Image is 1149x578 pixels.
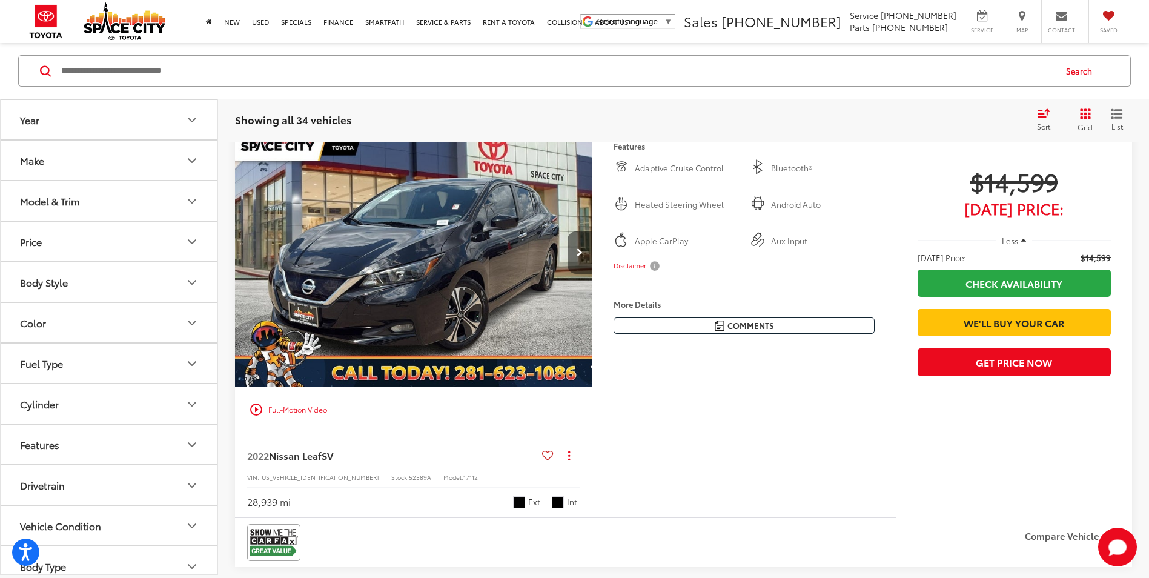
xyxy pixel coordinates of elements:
[247,473,259,482] span: VIN:
[715,321,724,331] img: Comments
[568,231,592,274] button: Next image
[1,222,219,261] button: PricePrice
[185,478,199,493] div: Drivetrain
[185,437,199,452] div: Features
[635,162,738,174] span: Adaptive Cruise Control
[771,162,874,174] span: Bluetooth®
[918,166,1111,196] span: $14,599
[1,506,219,545] button: Vehicle ConditionVehicle Condition
[60,56,1055,85] input: Search by Make, Model, or Keyword
[918,251,966,264] span: [DATE] Price:
[20,520,101,531] div: Vehicle Condition
[185,194,199,208] div: Model & Trim
[235,112,351,127] span: Showing all 34 vehicles
[1,100,219,139] button: YearYear
[1064,108,1102,132] button: Grid View
[918,270,1111,297] a: Check Availability
[409,473,431,482] span: 52589A
[881,9,956,21] span: [PHONE_NUMBER]
[969,26,996,34] span: Service
[1,141,219,180] button: MakeMake
[727,320,774,331] span: Comments
[391,473,409,482] span: Stock:
[614,253,662,279] button: Disclaimer
[721,12,841,31] span: [PHONE_NUMBER]
[614,300,875,308] h4: More Details
[84,2,165,40] img: Space City Toyota
[850,9,878,21] span: Service
[463,473,478,482] span: 17112
[771,235,874,247] span: Aux Input
[1002,235,1018,246] span: Less
[1037,121,1050,131] span: Sort
[185,397,199,411] div: Cylinder
[234,119,593,387] a: 2022 Nissan LEAF SV 40 kWh 4x22022 Nissan LEAF SV 40 kWh 4x22022 Nissan LEAF SV 40 kWh 4x22022 Ni...
[850,21,870,33] span: Parts
[20,317,46,328] div: Color
[684,12,718,31] span: Sales
[661,17,661,26] span: ​
[1,262,219,302] button: Body StyleBody Style
[1031,108,1064,132] button: Select sort value
[247,448,269,462] span: 2022
[1102,108,1132,132] button: List View
[443,473,463,482] span: Model:
[185,316,199,330] div: Color
[918,309,1111,336] a: We'll Buy Your Car
[185,113,199,127] div: Year
[918,202,1111,214] span: [DATE] Price:
[664,17,672,26] span: ▼
[20,479,65,491] div: Drivetrain
[185,559,199,574] div: Body Type
[1098,528,1137,566] button: Toggle Chat Window
[234,119,593,387] div: 2022 Nissan Leaf SV 0
[1095,26,1122,34] span: Saved
[1081,251,1111,264] span: $14,599
[567,496,580,508] span: Int.
[322,448,333,462] span: SV
[872,21,948,33] span: [PHONE_NUMBER]
[597,17,672,26] a: Select Language​
[1,465,219,505] button: DrivetrainDrivetrain
[1,384,219,424] button: CylinderCylinder
[20,439,59,450] div: Features
[597,17,658,26] span: Select Language
[558,445,580,466] button: Actions
[185,234,199,249] div: Price
[635,235,738,247] span: Apple CarPlay
[20,154,44,166] div: Make
[1,181,219,221] button: Model & TrimModel & Trim
[185,275,199,290] div: Body Style
[1025,530,1120,542] label: Compare Vehicle
[1078,122,1093,132] span: Grid
[1055,56,1110,86] button: Search
[20,236,42,247] div: Price
[1098,528,1137,566] svg: Start Chat
[247,495,291,509] div: 28,939 mi
[20,276,68,288] div: Body Style
[185,153,199,168] div: Make
[1,344,219,383] button: Fuel TypeFuel Type
[568,451,570,460] span: dropdown dots
[269,448,322,462] span: Nissan Leaf
[614,261,646,271] span: Disclaimer
[918,348,1111,376] button: Get Price Now
[1048,26,1075,34] span: Contact
[1,303,219,342] button: ColorColor
[552,496,564,508] span: Black
[1008,26,1035,34] span: Map
[259,473,379,482] span: [US_VEHICLE_IDENTIFICATION_NUMBER]
[247,449,537,462] a: 2022Nissan LeafSV
[20,357,63,369] div: Fuel Type
[996,230,1033,251] button: Less
[234,119,593,388] img: 2022 Nissan LEAF SV 40 kWh 4x2
[185,519,199,533] div: Vehicle Condition
[614,317,875,334] button: Comments
[250,527,298,559] img: View CARFAX report
[614,142,875,150] h4: Features
[771,199,874,211] span: Android Auto
[20,114,39,125] div: Year
[1111,121,1123,131] span: List
[513,496,525,508] span: Super Black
